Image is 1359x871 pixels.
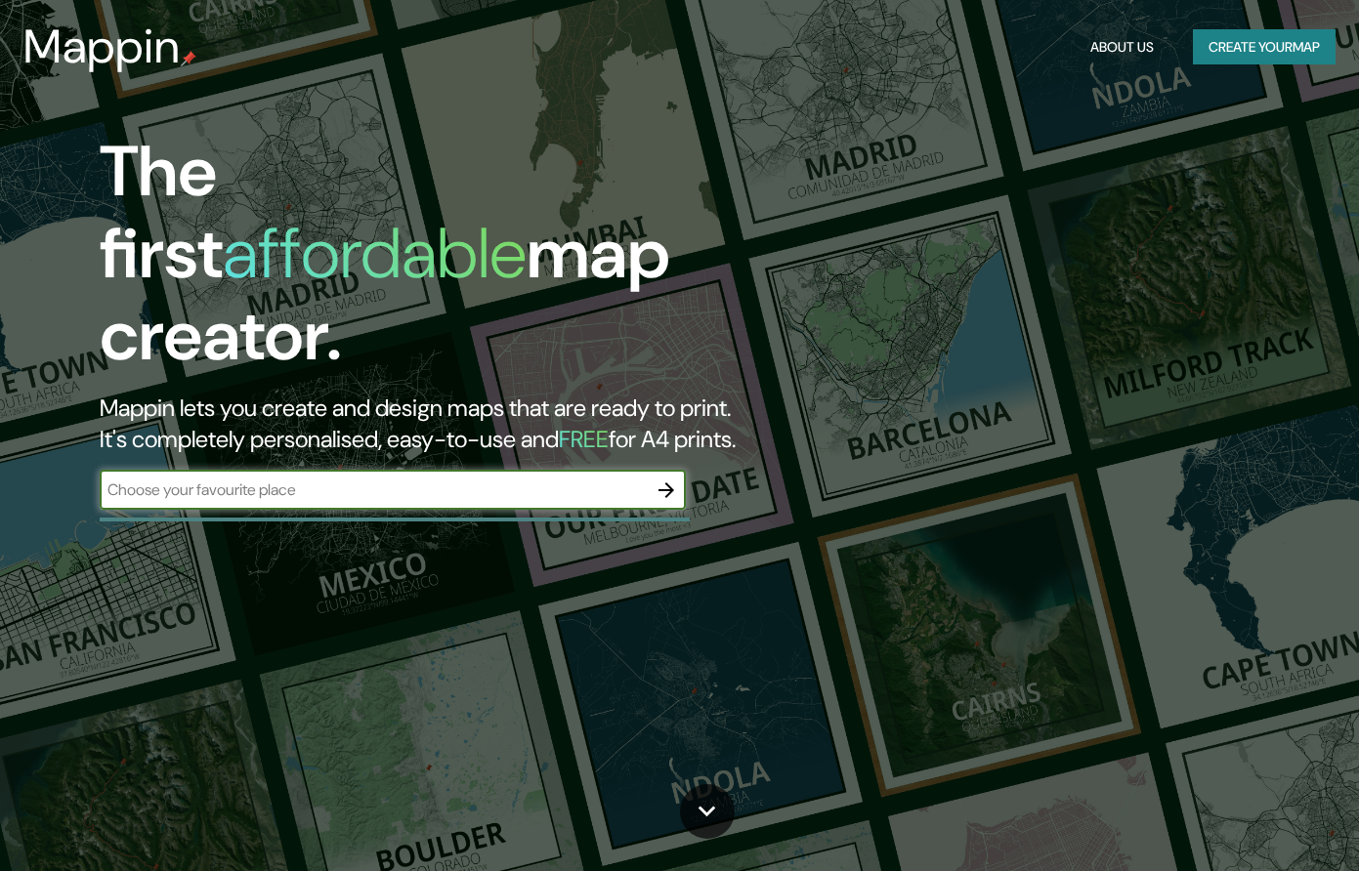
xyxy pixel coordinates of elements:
h1: affordable [223,208,527,299]
h1: The first map creator. [100,131,780,393]
h2: Mappin lets you create and design maps that are ready to print. It's completely personalised, eas... [100,393,780,455]
img: mappin-pin [181,51,196,66]
button: About Us [1083,29,1162,65]
input: Choose your favourite place [100,478,647,501]
h3: Mappin [23,20,181,74]
button: Create yourmap [1193,29,1336,65]
h5: FREE [559,424,609,454]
